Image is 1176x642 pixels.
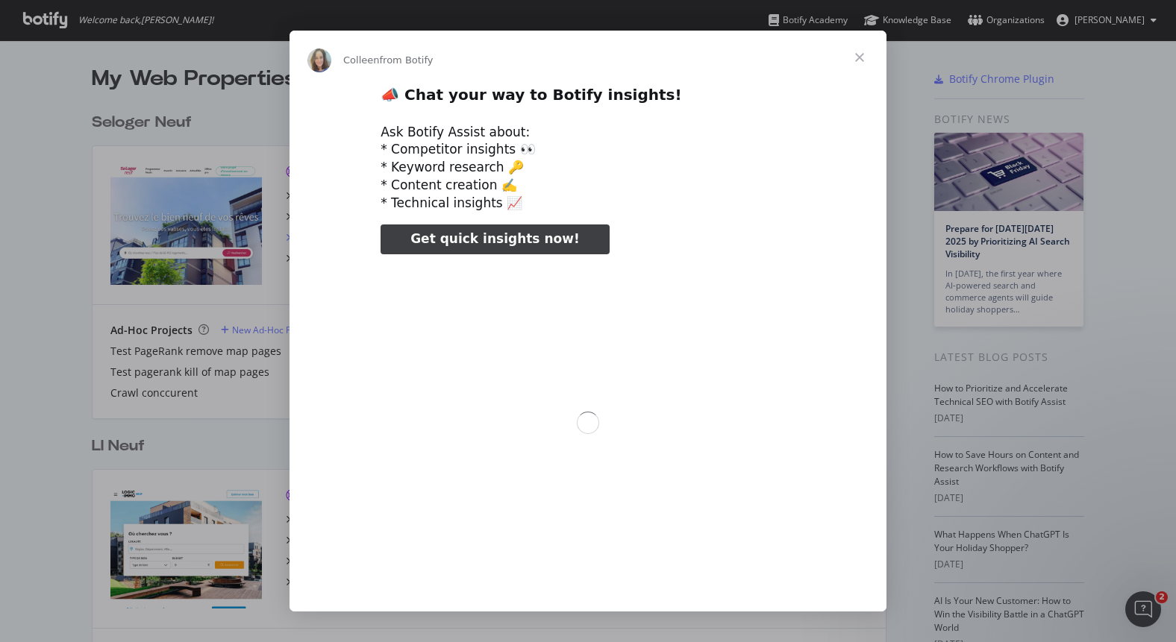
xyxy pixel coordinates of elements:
[381,85,795,113] h2: 📣 Chat your way to Botify insights!
[381,224,609,254] a: Get quick insights now!
[380,54,434,66] span: from Botify
[410,231,579,246] span: Get quick insights now!
[307,48,331,72] img: Profile image for Colleen
[381,124,795,213] div: Ask Botify Assist about: * Competitor insights 👀 * Keyword research 🔑 * Content creation ✍️ * Tec...
[343,54,380,66] span: Colleen
[833,31,886,84] span: Close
